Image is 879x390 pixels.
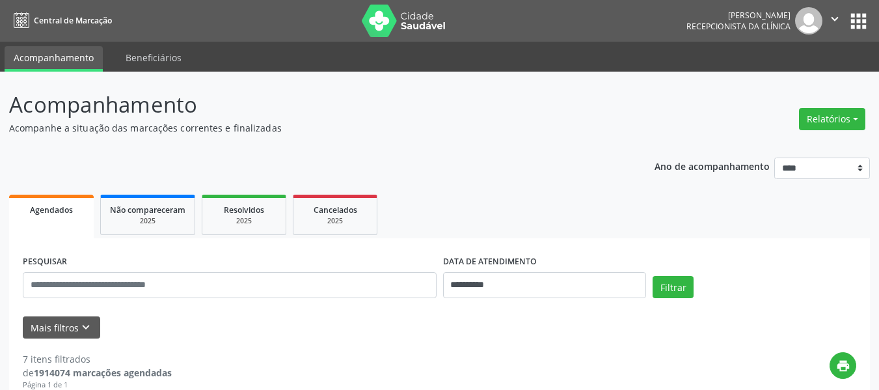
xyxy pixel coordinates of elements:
[23,366,172,380] div: de
[224,204,264,216] span: Resolvidos
[443,252,537,272] label: DATA DE ATENDIMENTO
[9,10,112,31] a: Central de Marcação
[653,276,694,298] button: Filtrar
[828,12,842,26] i: 
[830,352,856,379] button: print
[9,121,612,135] p: Acompanhe a situação das marcações correntes e finalizadas
[9,89,612,121] p: Acompanhamento
[5,46,103,72] a: Acompanhamento
[34,367,172,379] strong: 1914074 marcações agendadas
[34,15,112,26] span: Central de Marcação
[23,352,172,366] div: 7 itens filtrados
[23,316,100,339] button: Mais filtroskeyboard_arrow_down
[847,10,870,33] button: apps
[836,359,850,373] i: print
[822,7,847,35] button: 
[110,216,185,226] div: 2025
[686,21,791,32] span: Recepcionista da clínica
[314,204,357,216] span: Cancelados
[30,204,73,216] span: Agendados
[211,216,277,226] div: 2025
[799,108,865,130] button: Relatórios
[655,158,770,174] p: Ano de acompanhamento
[110,204,185,216] span: Não compareceram
[79,320,93,335] i: keyboard_arrow_down
[795,7,822,35] img: img
[686,10,791,21] div: [PERSON_NAME]
[303,216,368,226] div: 2025
[23,252,67,272] label: PESQUISAR
[116,46,191,69] a: Beneficiários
